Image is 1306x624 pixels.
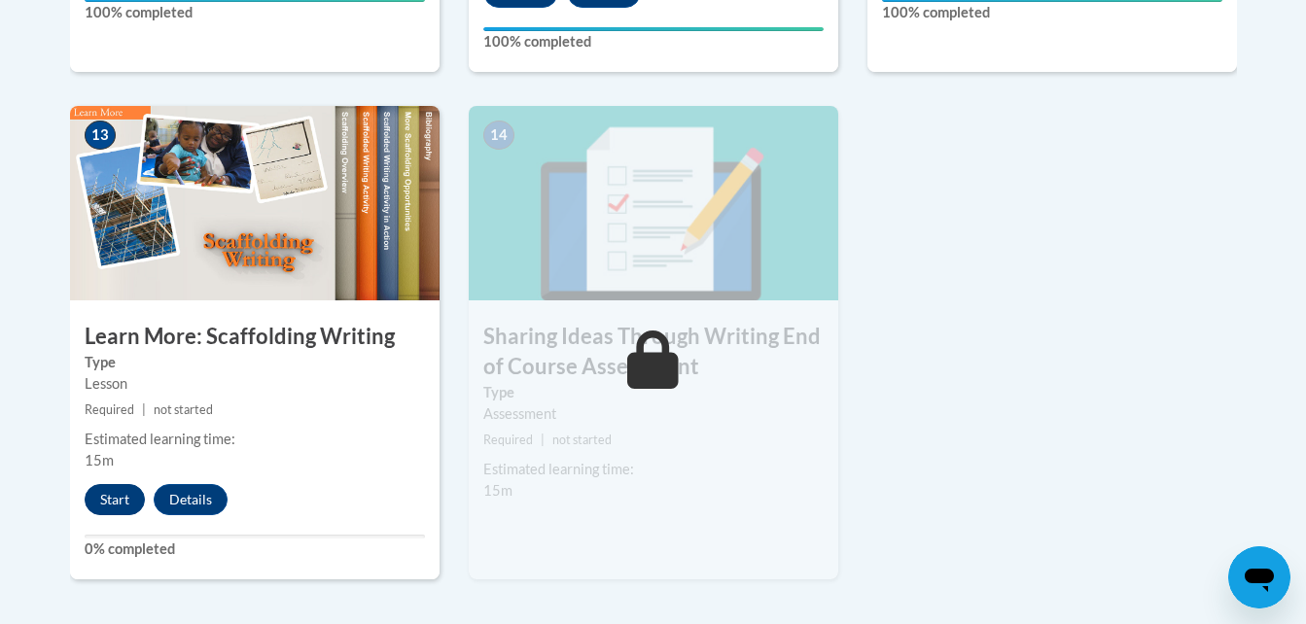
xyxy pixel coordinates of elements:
[483,382,824,403] label: Type
[154,484,228,515] button: Details
[70,322,440,352] h3: Learn More: Scaffolding Writing
[85,538,425,560] label: 0% completed
[552,433,612,447] span: not started
[469,322,838,382] h3: Sharing Ideas Through Writing End of Course Assessment
[483,403,824,425] div: Assessment
[142,402,146,417] span: |
[154,402,213,417] span: not started
[85,352,425,373] label: Type
[483,121,514,150] span: 14
[483,482,512,499] span: 15m
[85,452,114,468] span: 15m
[85,121,116,150] span: 13
[1228,546,1290,608] iframe: Button to launch messaging window
[70,106,440,300] img: Course Image
[483,433,533,447] span: Required
[469,106,838,300] img: Course Image
[882,2,1222,23] label: 100% completed
[85,2,425,23] label: 100% completed
[85,373,425,395] div: Lesson
[85,429,425,450] div: Estimated learning time:
[483,459,824,480] div: Estimated learning time:
[85,402,134,417] span: Required
[483,27,824,31] div: Your progress
[541,433,545,447] span: |
[483,31,824,52] label: 100% completed
[85,484,145,515] button: Start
